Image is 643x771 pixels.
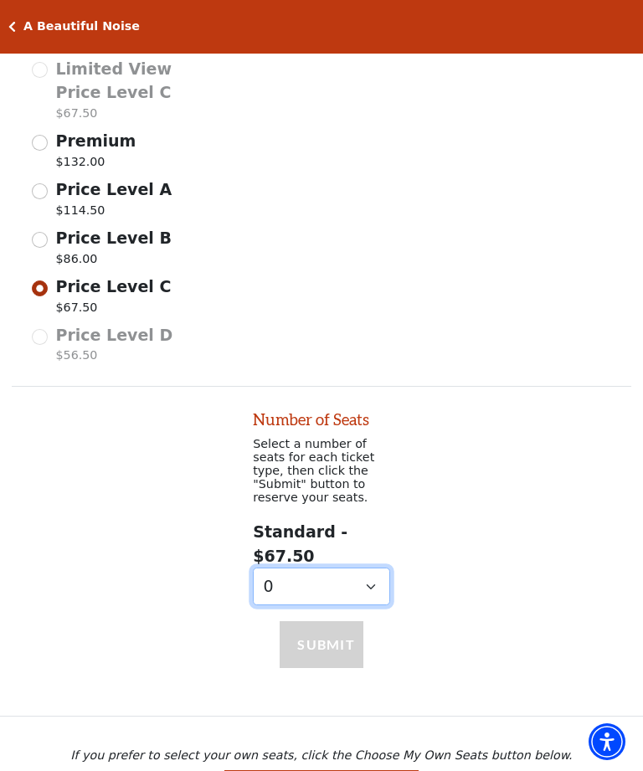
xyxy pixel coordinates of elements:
[56,202,172,224] p: $114.50
[253,568,390,605] select: Select quantity for Standard
[56,180,172,198] span: Price Level A
[56,105,177,127] p: $67.50
[32,135,48,151] input: Premium
[56,277,172,296] span: Price Level C
[253,410,390,429] h2: Number of Seats
[56,153,136,176] p: $132.00
[253,437,390,504] p: Select a number of seats for each ticket type, then click the "Submit" button to reserve your seats.
[23,19,140,33] h5: A Beautiful Noise
[56,250,172,273] p: $86.00
[56,326,173,344] span: Price Level D
[56,59,172,102] span: Limited View Price Level C
[32,280,48,296] input: Price Level C
[56,131,136,150] span: Premium
[589,723,625,760] div: Accessibility Menu
[56,229,172,247] span: Price Level B
[12,748,631,762] p: If you prefer to select your own seats, click the Choose My Own Seats button below.
[56,347,173,369] p: $56.50
[32,232,48,248] input: Price Level B
[32,183,48,199] input: Price Level A
[8,21,16,33] a: Click here to go back to filters
[56,299,172,321] p: $67.50
[253,520,390,605] div: Standard - $67.50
